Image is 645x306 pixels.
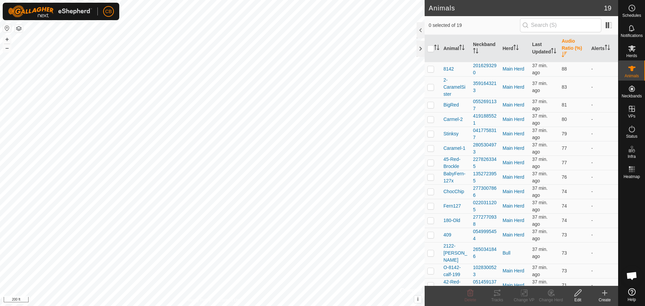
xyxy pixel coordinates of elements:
span: Oct 4, 2025, 8:07 PM [532,99,548,111]
td: - [589,242,618,264]
span: Oct 4, 2025, 8:06 PM [532,247,548,259]
span: Neckbands [621,94,642,98]
span: Oct 4, 2025, 8:06 PM [532,142,548,155]
span: 8142 [443,65,454,73]
div: Main Herd [503,65,527,73]
span: 71 [562,282,567,288]
th: Alerts [589,35,618,62]
span: Heatmap [623,175,640,179]
span: Notifications [621,34,643,38]
th: Herd [500,35,529,62]
span: Stinksy [443,130,459,137]
span: Oct 4, 2025, 8:06 PM [532,229,548,241]
td: - [589,213,618,228]
span: ChocChip [443,188,464,195]
div: Edit [564,297,591,303]
div: Main Herd [503,101,527,108]
span: 74 [562,189,567,194]
div: Bull [503,250,527,257]
span: 74 [562,218,567,223]
span: Oct 4, 2025, 8:07 PM [532,157,548,169]
button: i [414,296,422,303]
div: Main Herd [503,159,527,166]
p-sorticon: Activate to sort [551,49,556,54]
span: 77 [562,145,567,151]
span: 81 [562,102,567,107]
div: 1028300523 [473,264,497,278]
td: - [589,112,618,127]
p-sorticon: Activate to sort [434,46,439,51]
span: Delete [465,298,476,302]
span: 45-Red-Brockle [443,156,468,170]
td: - [589,170,618,184]
div: 4191885521 [473,113,497,127]
div: Main Herd [503,267,527,274]
span: Oct 4, 2025, 8:06 PM [532,63,548,75]
span: 88 [562,66,567,72]
span: Oct 4, 2025, 8:06 PM [532,214,548,227]
a: Contact Us [219,297,239,303]
div: 2772770938 [473,214,497,228]
div: Main Herd [503,188,527,195]
span: CB [105,8,112,15]
div: Main Herd [503,203,527,210]
span: Herds [626,54,637,58]
td: - [589,278,618,293]
span: O-8142-calf-199 [443,264,468,278]
span: Infra [628,155,636,159]
span: Oct 4, 2025, 8:06 PM [532,113,548,126]
div: Main Herd [503,130,527,137]
span: Oct 4, 2025, 8:06 PM [532,81,548,93]
span: 42-Red-White-Star [443,278,468,293]
div: Create [591,297,618,303]
span: Oct 4, 2025, 8:06 PM [532,279,548,292]
div: Open chat [622,266,642,286]
span: 73 [562,268,567,273]
div: Main Herd [503,217,527,224]
div: 0514591375 [473,278,497,293]
span: Fern127 [443,203,461,210]
span: 79 [562,131,567,136]
div: 2278263345 [473,156,497,170]
div: Change Herd [537,297,564,303]
td: - [589,184,618,199]
p-sorticon: Activate to sort [459,46,465,51]
td: - [589,141,618,156]
button: Map Layers [15,25,23,33]
p-sorticon: Activate to sort [562,53,567,58]
span: Oct 4, 2025, 8:06 PM [532,185,548,198]
div: 0220311205 [473,199,497,213]
div: Tracks [484,297,511,303]
span: Caramel-1 [443,145,465,152]
img: Gallagher Logo [8,5,92,17]
span: Oct 4, 2025, 8:06 PM [532,265,548,277]
button: + [3,35,11,43]
td: - [589,76,618,98]
div: 3591643213 [473,80,497,94]
span: VPs [628,114,635,118]
span: 73 [562,250,567,256]
a: Privacy Policy [186,297,211,303]
span: 80 [562,117,567,122]
td: - [589,264,618,278]
span: Help [628,298,636,302]
span: Carmel-2 [443,116,463,123]
input: Search (S) [520,18,601,32]
div: Main Herd [503,84,527,91]
h2: Animals [429,4,604,12]
th: Last Updated [529,35,559,62]
td: - [589,127,618,141]
span: Schedules [622,13,641,17]
span: 0 selected of 19 [429,22,520,29]
div: 1352723955 [473,170,497,184]
div: Main Herd [503,174,527,181]
span: 74 [562,203,567,209]
span: BigRed [443,101,459,108]
td: - [589,228,618,242]
p-sorticon: Activate to sort [513,46,519,51]
span: Oct 4, 2025, 8:06 PM [532,200,548,212]
div: Main Herd [503,116,527,123]
span: 76 [562,174,567,180]
div: Main Herd [503,231,527,238]
span: 19 [604,3,611,13]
